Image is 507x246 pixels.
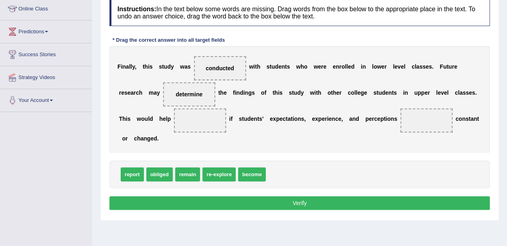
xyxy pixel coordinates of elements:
b: a [471,116,474,122]
b: h [275,89,278,96]
b: t [331,89,333,96]
b: e [377,116,380,122]
b: s [301,116,304,122]
b: f [233,89,235,96]
b: t [242,116,244,122]
b: e [426,63,429,70]
b: n [281,63,285,70]
b: t [477,116,479,122]
b: l [166,116,168,122]
b: e [333,63,336,70]
b: o [387,116,391,122]
b: a [131,89,134,96]
b: h [257,63,261,70]
b: i [121,63,123,70]
b: r [325,116,327,122]
b: s [373,89,376,96]
b: s [159,63,162,70]
b: s [429,63,432,70]
b: i [148,63,149,70]
b: p [418,89,421,96]
b: , [135,63,136,70]
b: Instructions: [117,6,156,12]
b: s [279,89,283,96]
button: Verify [109,196,490,210]
b: l [372,63,374,70]
b: p [365,116,369,122]
b: t [469,116,471,122]
b: e [401,63,404,70]
b: a [184,63,188,70]
b: y [171,63,174,70]
b: t [392,89,394,96]
b: g [147,135,151,142]
b: o [327,89,331,96]
b: s [287,63,290,70]
b: t [143,63,145,70]
b: v [441,89,444,96]
a: Predictions [0,20,92,41]
b: u [145,116,148,122]
b: e [163,116,166,122]
b: u [164,63,168,70]
b: t [316,89,318,96]
b: o [374,63,377,70]
b: p [421,89,425,96]
b: s [239,116,242,122]
b: w [296,63,301,70]
b: s [124,89,127,96]
b: d [351,63,355,70]
b: r [372,116,374,122]
b: e [278,63,281,70]
b: s [463,89,466,96]
b: w [180,63,184,70]
b: l [393,63,394,70]
b: T [119,116,123,122]
b: i [403,89,404,96]
b: e [444,89,447,96]
b: o [122,135,126,142]
span: determine [176,91,202,98]
b: h [220,89,224,96]
b: h [159,116,163,122]
b: r [339,63,341,70]
b: d [247,116,251,122]
b: r [339,89,341,96]
b: s [465,116,469,122]
b: w [377,63,381,70]
b: l [346,63,348,70]
b: t [376,89,378,96]
b: u [448,63,452,70]
b: y [132,63,135,70]
b: t [286,116,288,122]
b: n [388,89,392,96]
b: ' [262,116,263,122]
b: e [364,89,367,96]
b: i [243,89,245,96]
b: i [126,116,127,122]
b: u [443,63,447,70]
b: e [270,116,273,122]
b: F [117,63,121,70]
b: d [240,89,243,96]
b: e [151,135,154,142]
b: p [380,116,384,122]
b: l [345,63,346,70]
b: a [288,116,291,122]
b: d [356,116,359,122]
b: , [341,116,343,122]
b: u [378,89,382,96]
b: y [157,89,160,96]
b: p [318,116,322,122]
b: s [267,63,270,70]
b: . [475,89,477,96]
b: e [358,89,361,96]
b: s [394,116,397,122]
b: x [273,116,276,122]
b: o [351,89,354,96]
b: s [466,89,469,96]
b: i [253,63,255,70]
b: g [248,89,252,96]
b: c [412,63,415,70]
b: w [310,89,314,96]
